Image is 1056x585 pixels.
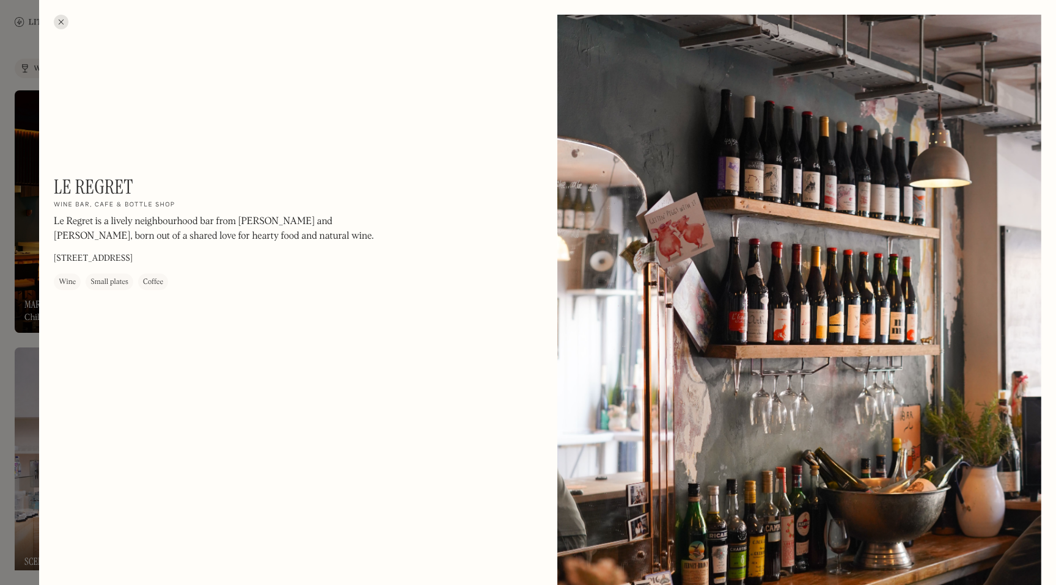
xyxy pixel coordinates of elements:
div: Wine [59,277,76,289]
h1: Le Regret [54,175,133,198]
p: [STREET_ADDRESS] [54,253,133,266]
div: Coffee [143,277,163,289]
p: Le Regret is a lively neighbourhood bar from [PERSON_NAME] and [PERSON_NAME], born out of a share... [54,215,384,244]
div: Small plates [90,277,128,289]
h2: Wine bar, cafe & bottle shop [54,202,175,210]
